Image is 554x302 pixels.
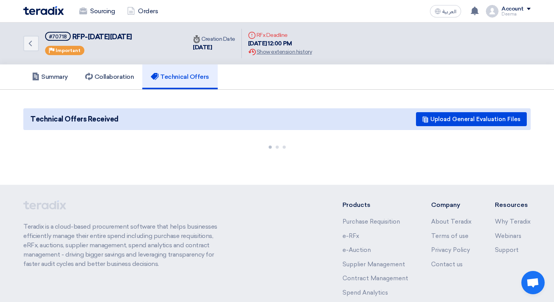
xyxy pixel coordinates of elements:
[248,48,312,56] div: Show extension history
[30,114,119,125] span: Technical Offers Received
[49,34,67,39] div: #70718
[343,261,405,268] a: Supplier Management
[77,64,143,89] a: Collaboration
[343,233,359,240] a: e-RFx
[248,31,312,39] div: RFx Deadline
[430,5,461,17] button: العربية
[442,9,456,14] span: العربية
[343,218,400,225] a: Purchase Requisition
[486,5,498,17] img: profile_test.png
[502,12,531,16] div: Deema
[85,73,134,81] h5: Collaboration
[248,39,312,48] div: [DATE] 12:00 PM
[142,64,217,89] a: Technical Offers
[431,233,468,240] a: Terms of use
[416,112,527,126] button: Upload General Evaluation Files
[495,246,519,253] a: Support
[431,218,472,225] a: About Teradix
[56,48,80,53] span: Important
[23,64,77,89] a: Summary
[72,33,132,41] span: RFP-[DATE][DATE]
[343,246,371,253] a: e-Auction
[32,73,68,81] h5: Summary
[45,32,132,42] h5: RFP-Saudi National Day 2025
[193,43,235,52] div: [DATE]
[73,3,121,20] a: Sourcing
[23,222,226,269] p: Teradix is a cloud-based procurement software that helps businesses efficiently manage their enti...
[495,233,521,240] a: Webinars
[495,200,531,210] li: Resources
[343,289,388,296] a: Spend Analytics
[23,6,64,15] img: Teradix logo
[502,6,524,12] div: Account
[121,3,164,20] a: Orders
[343,200,408,210] li: Products
[495,218,531,225] a: Why Teradix
[193,35,235,43] div: Creation Date
[151,73,209,81] h5: Technical Offers
[431,200,472,210] li: Company
[521,271,545,294] a: Open chat
[343,275,408,282] a: Contract Management
[431,261,463,268] a: Contact us
[431,246,470,253] a: Privacy Policy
